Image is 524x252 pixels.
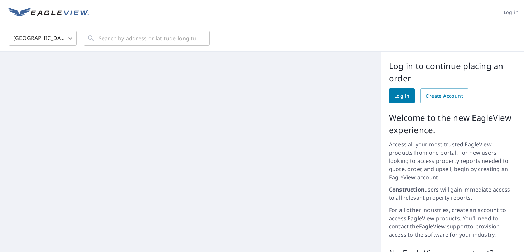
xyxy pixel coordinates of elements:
[99,29,196,48] input: Search by address or latitude-longitude
[419,223,468,230] a: EagleView support
[389,88,415,103] a: Log in
[394,92,409,100] span: Log in
[389,60,516,84] p: Log in to continue placing an order
[389,140,516,181] p: Access all your most trusted EagleView products from one portal. For new users looking to access ...
[426,92,463,100] span: Create Account
[389,186,424,193] strong: Construction
[420,88,468,103] a: Create Account
[389,112,516,136] p: Welcome to the new EagleView experience.
[8,8,89,18] img: EV Logo
[9,29,77,48] div: [GEOGRAPHIC_DATA]
[389,185,516,202] p: users will gain immediate access to all relevant property reports.
[389,206,516,239] p: For all other industries, create an account to access EagleView products. You'll need to contact ...
[504,8,519,17] span: Log in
